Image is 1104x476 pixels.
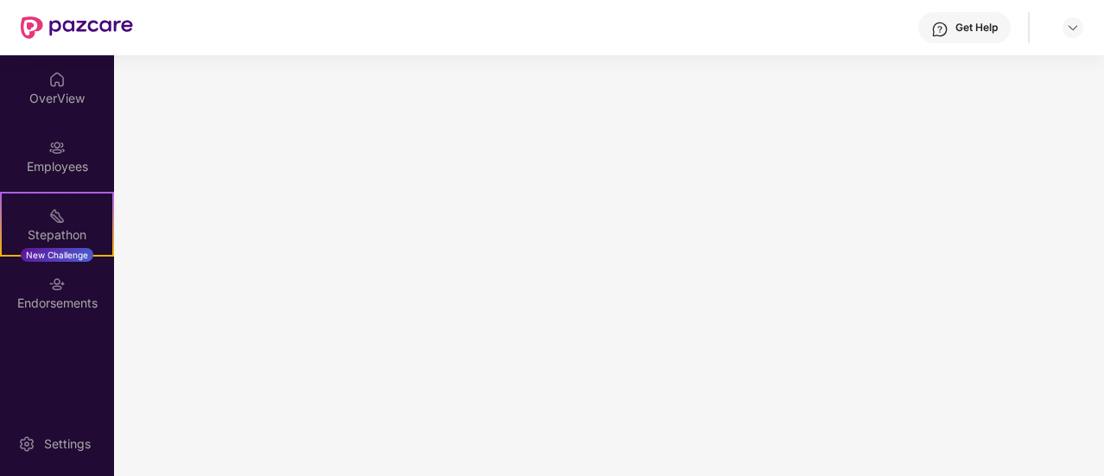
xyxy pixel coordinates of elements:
img: svg+xml;base64,PHN2ZyBpZD0iSGVscC0zMngzMiIgeG1sbnM9Imh0dHA6Ly93d3cudzMub3JnLzIwMDAvc3ZnIiB3aWR0aD... [931,21,949,38]
img: svg+xml;base64,PHN2ZyBpZD0iRHJvcGRvd24tMzJ4MzIiIHhtbG5zPSJodHRwOi8vd3d3LnczLm9yZy8yMDAwL3N2ZyIgd2... [1066,21,1080,35]
img: svg+xml;base64,PHN2ZyBpZD0iRW1wbG95ZWVzIiB4bWxucz0iaHR0cDovL3d3dy53My5vcmcvMjAwMC9zdmciIHdpZHRoPS... [48,139,66,156]
div: Settings [39,435,96,453]
div: New Challenge [21,248,93,262]
div: Stepathon [2,226,112,244]
img: svg+xml;base64,PHN2ZyB4bWxucz0iaHR0cDovL3d3dy53My5vcmcvMjAwMC9zdmciIHdpZHRoPSIyMSIgaGVpZ2h0PSIyMC... [48,207,66,225]
img: svg+xml;base64,PHN2ZyBpZD0iSG9tZSIgeG1sbnM9Imh0dHA6Ly93d3cudzMub3JnLzIwMDAvc3ZnIiB3aWR0aD0iMjAiIG... [48,71,66,88]
img: svg+xml;base64,PHN2ZyBpZD0iRW5kb3JzZW1lbnRzIiB4bWxucz0iaHR0cDovL3d3dy53My5vcmcvMjAwMC9zdmciIHdpZH... [48,276,66,293]
img: New Pazcare Logo [21,16,133,39]
div: Get Help [955,21,998,35]
img: svg+xml;base64,PHN2ZyBpZD0iU2V0dGluZy0yMHgyMCIgeG1sbnM9Imh0dHA6Ly93d3cudzMub3JnLzIwMDAvc3ZnIiB3aW... [18,435,35,453]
